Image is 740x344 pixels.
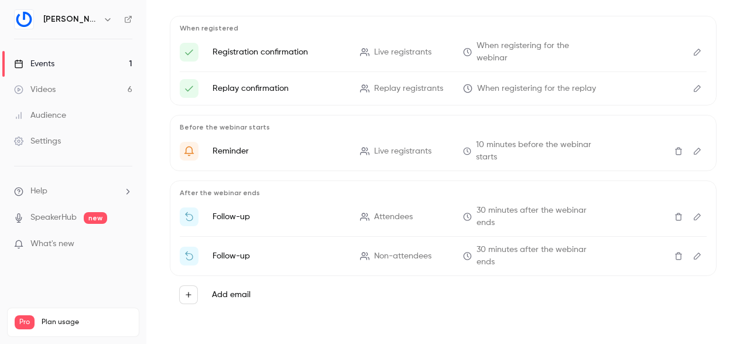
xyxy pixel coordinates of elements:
[180,188,707,197] p: After the webinar ends
[30,238,74,250] span: What's new
[213,250,346,262] p: Follow-up
[180,139,707,164] li: {{ event_name }} est sur le point de commencer en direct
[30,212,77,224] a: SpeakerHub
[180,79,707,98] li: Voici votre lien d'accès à {{ event_name }}!
[180,40,707,64] li: Voici votre lien vers {{ event_name }}!
[669,142,688,161] button: Delete
[180,244,707,268] li: Visionner le replay de {{ event_name }}
[180,23,707,33] p: When registered
[84,212,107,224] span: new
[14,135,61,147] div: Settings
[15,315,35,329] span: Pro
[212,289,251,301] label: Add email
[213,145,346,157] p: Reminder
[477,40,597,64] span: When registering for the webinar
[477,205,597,229] span: 30 minutes after the webinar ends
[180,122,707,132] p: Before the webinar starts
[213,46,346,58] p: Registration confirmation
[374,83,443,95] span: Replay registrants
[15,10,33,29] img: Gino LegalTech
[213,83,346,94] p: Replay confirmation
[688,43,707,62] button: Edit
[14,185,132,197] li: help-dropdown-opener
[14,84,56,96] div: Videos
[669,207,688,226] button: Delete
[688,79,707,98] button: Edit
[43,13,98,25] h6: [PERSON_NAME]
[213,211,346,223] p: Follow-up
[477,83,596,95] span: When registering for the replay
[374,211,413,223] span: Attendees
[688,142,707,161] button: Edit
[476,139,597,164] span: 10 minutes before the webinar starts
[477,244,597,268] span: 30 minutes after the webinar ends
[374,250,431,263] span: Non-attendees
[42,318,132,327] span: Plan usage
[374,46,431,59] span: Live registrants
[688,207,707,226] button: Edit
[14,110,66,121] div: Audience
[688,247,707,265] button: Edit
[30,185,47,197] span: Help
[669,247,688,265] button: Delete
[180,205,707,229] li: Merci d'avoir participé à {{ event_name }}
[374,145,431,158] span: Live registrants
[14,58,54,70] div: Events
